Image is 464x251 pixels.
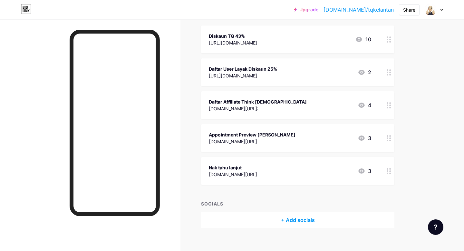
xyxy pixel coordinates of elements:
img: tqkelantan [424,4,437,16]
div: Daftar User Layak Diskaun 25% [209,65,277,72]
div: Appointment Preview [PERSON_NAME] [209,131,295,138]
div: 3 [358,134,371,142]
div: [DOMAIN_NAME][URL] [209,138,295,145]
div: Daftar Affiliate Think [DEMOGRAPHIC_DATA] [209,98,307,105]
a: Upgrade [294,7,318,12]
div: Diskaun TQ 43% [209,33,257,39]
div: SOCIALS [201,200,394,207]
div: Nak tahu lanjut [209,164,257,171]
div: [URL][DOMAIN_NAME] [209,72,277,79]
div: [DOMAIN_NAME][URL] [209,171,257,178]
div: 4 [358,101,371,109]
div: 3 [358,167,371,175]
div: Share [403,6,415,13]
div: 2 [358,68,371,76]
a: [DOMAIN_NAME]/tqkelantan [324,6,394,14]
div: + Add socials [201,212,394,228]
div: [URL][DOMAIN_NAME] [209,39,257,46]
div: [DOMAIN_NAME][URL]: [209,105,307,112]
div: 10 [355,35,371,43]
